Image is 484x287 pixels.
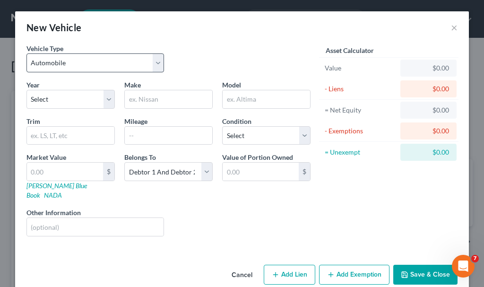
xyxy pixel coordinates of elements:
div: $0.00 [408,105,449,115]
a: NADA [44,191,62,199]
input: ex. Altima [223,90,310,108]
button: Save & Close [393,265,458,285]
div: $ [103,163,114,181]
input: -- [125,127,212,145]
iframe: Intercom live chat [452,255,475,278]
button: Cancel [224,266,260,285]
input: ex. LS, LT, etc [27,127,114,145]
div: - Exemptions [325,126,396,136]
label: Mileage [124,116,147,126]
div: $ [299,163,310,181]
div: = Unexempt [325,148,396,157]
input: ex. Nissan [125,90,212,108]
div: $0.00 [408,63,449,73]
label: Value of Portion Owned [222,152,293,162]
div: $0.00 [408,126,449,136]
label: Model [222,80,241,90]
label: Other Information [26,208,81,217]
label: Trim [26,116,40,126]
div: $0.00 [408,148,449,157]
input: 0.00 [223,163,299,181]
label: Condition [222,116,251,126]
div: = Net Equity [325,105,396,115]
button: Add Exemption [319,265,389,285]
div: $0.00 [408,84,449,94]
label: Year [26,80,40,90]
div: - Liens [325,84,396,94]
button: × [451,22,458,33]
span: Belongs To [124,153,156,161]
span: Make [124,81,141,89]
input: 0.00 [27,163,103,181]
input: (optional) [27,218,164,236]
button: Add Lien [264,265,315,285]
div: New Vehicle [26,21,81,34]
div: Value [325,63,396,73]
label: Market Value [26,152,66,162]
a: [PERSON_NAME] Blue Book [26,182,87,199]
label: Vehicle Type [26,43,63,53]
span: 7 [471,255,479,262]
label: Asset Calculator [326,45,374,55]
